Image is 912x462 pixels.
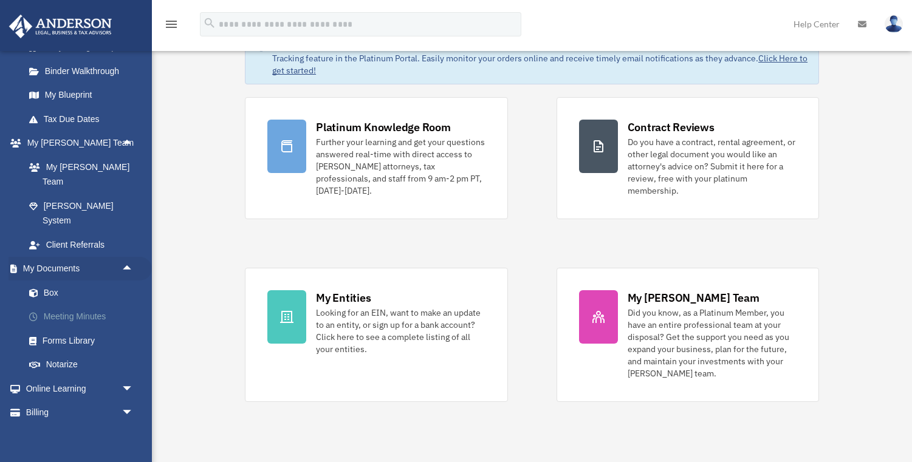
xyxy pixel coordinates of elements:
[17,59,152,83] a: Binder Walkthrough
[17,353,152,377] a: Notarize
[272,53,807,76] a: Click Here to get started!
[122,401,146,426] span: arrow_drop_down
[9,257,152,281] a: My Documentsarrow_drop_up
[316,290,371,305] div: My Entities
[17,328,152,353] a: Forms Library
[245,97,507,219] a: Platinum Knowledge Room Further your learning and get your questions answered real-time with dire...
[628,307,797,379] div: Did you know, as a Platinum Member, you have an entire professional team at your disposal? Get th...
[17,155,152,194] a: My [PERSON_NAME] Team
[17,233,152,257] a: Client Referrals
[628,290,759,305] div: My [PERSON_NAME] Team
[316,136,485,197] div: Further your learning and get your questions answered real-time with direct access to [PERSON_NAM...
[122,376,146,401] span: arrow_drop_down
[9,401,152,425] a: Billingarrow_drop_down
[557,268,819,402] a: My [PERSON_NAME] Team Did you know, as a Platinum Member, you have an entire professional team at...
[316,307,485,355] div: Looking for an EIN, want to make an update to an entity, or sign up for a bank account? Click her...
[885,15,903,33] img: User Pic
[557,97,819,219] a: Contract Reviews Do you have a contract, rental agreement, or other legal document you would like...
[17,280,152,305] a: Box
[122,131,146,156] span: arrow_drop_up
[17,305,152,329] a: Meeting Minutes
[9,376,152,401] a: Online Learningarrow_drop_down
[164,17,179,32] i: menu
[203,16,216,30] i: search
[17,194,152,233] a: [PERSON_NAME] System
[316,120,451,135] div: Platinum Knowledge Room
[245,268,507,402] a: My Entities Looking for an EIN, want to make an update to an entity, or sign up for a bank accoun...
[164,21,179,32] a: menu
[272,41,471,52] strong: Exciting News: Introducing Order Status Tracking!
[17,83,152,107] a: My Blueprint
[17,107,152,131] a: Tax Due Dates
[628,136,797,197] div: Do you have a contract, rental agreement, or other legal document you would like an attorney's ad...
[5,15,115,38] img: Anderson Advisors Platinum Portal
[122,257,146,282] span: arrow_drop_up
[9,131,152,155] a: My [PERSON_NAME] Teamarrow_drop_up
[272,40,809,76] div: Based on your feedback, we're thrilled to announce the launch of our new Order Status Tracking fe...
[628,120,715,135] div: Contract Reviews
